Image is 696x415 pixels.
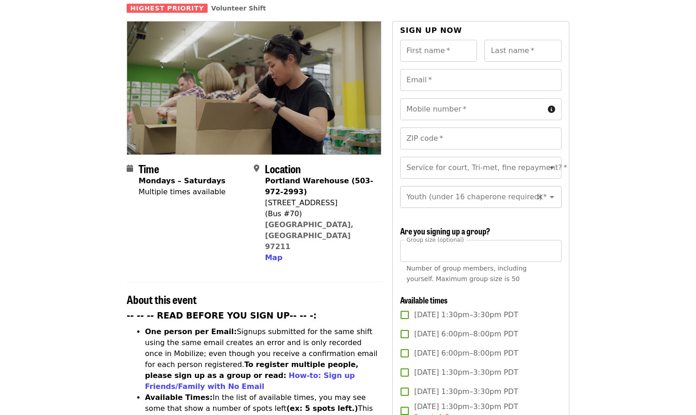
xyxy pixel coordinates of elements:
span: [DATE] 6:00pm–8:00pm PDT [414,348,518,359]
li: Signups submitted for the same shift using the same email creates an error and is only recorded o... [145,326,381,392]
button: Map [265,252,282,263]
span: Highest Priority [127,4,208,13]
strong: -- -- -- READ BEFORE YOU SIGN UP-- -- -: [127,311,317,320]
span: Are you signing up a group? [400,225,490,237]
strong: Available Times: [145,393,213,402]
span: [DATE] 6:00pm–8:00pm PDT [414,329,518,340]
span: [DATE] 1:30pm–3:30pm PDT [414,367,518,378]
i: circle-info icon [548,105,555,114]
span: Number of group members, including yourself. Maximum group size is 50 [407,265,527,282]
span: Map [265,253,282,262]
span: Available times [400,294,448,306]
div: (Bus #70) [265,208,374,219]
i: calendar icon [127,164,133,173]
button: Open [546,161,558,174]
button: Open [546,191,558,203]
div: [STREET_ADDRESS] [265,197,374,208]
input: [object Object] [400,240,562,262]
a: How-to: Sign up Friends/Family with No Email [145,371,355,391]
input: Mobile number [400,98,544,120]
strong: (ex: 5 spots left.) [286,404,358,413]
strong: To register multiple people, please sign up as a group or read: [145,360,359,380]
span: Sign up now [400,26,462,35]
span: [DATE] 1:30pm–3:30pm PDT [414,386,518,397]
i: map-marker-alt icon [254,164,259,173]
img: Oct/Nov/Dec - Portland: Repack/Sort (age 8+) organized by Oregon Food Bank [127,21,381,154]
div: Multiple times available [139,186,225,197]
strong: One person per Email: [145,327,237,336]
input: First name [400,40,477,62]
button: Clear [534,191,546,203]
span: Location [265,160,301,176]
span: Time [139,160,159,176]
strong: Portland Warehouse (503-972-2993) [265,176,373,196]
span: About this event [127,291,197,307]
a: [GEOGRAPHIC_DATA], [GEOGRAPHIC_DATA] 97211 [265,220,353,251]
strong: Mondays – Saturdays [139,176,225,185]
input: Email [400,69,562,91]
span: Group size (optional) [407,236,464,243]
input: ZIP code [400,128,562,149]
span: [DATE] 1:30pm–3:30pm PDT [414,309,518,320]
input: Last name [484,40,562,62]
a: Volunteer Shift [211,5,266,12]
